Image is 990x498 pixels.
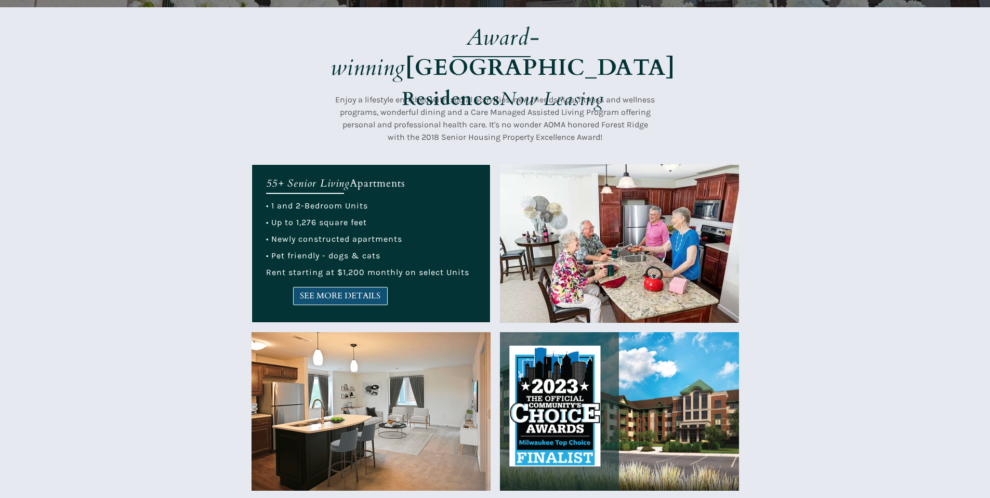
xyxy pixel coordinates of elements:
[293,287,388,305] a: SEE MORE DETAILS
[294,291,387,301] span: SEE MORE DETAILS
[402,86,500,112] strong: Residences
[266,234,402,244] span: • Newly constructed apartments
[350,176,405,190] span: Apartments
[266,217,367,227] span: • Up to 1,276 square feet
[266,251,380,260] span: • Pet friendly - dogs & cats
[266,176,350,190] em: 55+ Senior Living
[500,86,604,112] em: Now Leasing
[266,201,368,211] span: • 1 and 2-Bedroom Units
[331,22,540,83] em: Award-winning
[405,52,675,83] strong: [GEOGRAPHIC_DATA]
[266,267,469,277] span: Rent starting at $1,200 monthly on select Units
